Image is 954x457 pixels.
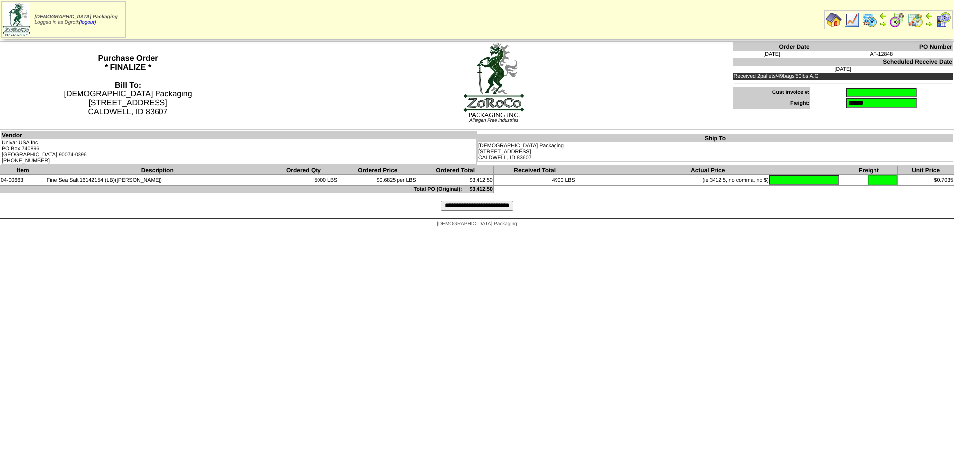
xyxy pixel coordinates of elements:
[0,186,494,193] td: Total PO (Original): $3,412.50
[898,166,954,175] th: Unit Price
[0,175,46,186] td: 04-00663
[493,166,576,175] th: Received Total
[879,20,887,28] img: arrowright.gif
[437,221,517,227] span: [DEMOGRAPHIC_DATA] Packaging
[840,166,897,175] th: Freight
[733,98,810,109] td: Freight:
[733,51,810,58] td: [DATE]
[879,12,887,20] img: arrowleft.gif
[3,3,30,36] img: zoroco-logo-small.webp
[417,166,493,175] th: Ordered Total
[925,12,933,20] img: arrowleft.gif
[844,12,860,28] img: line_graph.gif
[35,14,118,20] span: [DEMOGRAPHIC_DATA] Packaging
[46,166,269,175] th: Description
[862,12,877,28] img: calendarprod.gif
[79,20,96,25] a: (logout)
[269,166,338,175] th: Ordered Qty
[493,175,576,186] td: 4900 LBS
[1,139,477,165] td: Univar USA Inc PO Box 740896 [GEOGRAPHIC_DATA] 90074-0896 [PHONE_NUMBER]
[115,81,141,90] strong: Bill To:
[1,131,477,140] th: Vendor
[935,12,951,28] img: calendarcustomer.gif
[576,175,840,186] td: (ie 3412.5, no comma, no $)
[810,43,953,51] th: PO Number
[898,175,954,186] td: $0.7035
[889,12,905,28] img: calendarblend.gif
[478,142,953,162] td: [DEMOGRAPHIC_DATA] Packaging [STREET_ADDRESS] CALDWELL, ID 83607
[733,58,953,66] th: Scheduled Receive Date
[576,166,840,175] th: Actual Price
[925,20,933,28] img: arrowright.gif
[0,166,46,175] th: Item
[417,175,493,186] td: $3,412.50
[478,134,953,143] th: Ship To
[733,87,810,98] td: Cust Invoice #:
[35,14,118,25] span: Logged in as Dgroth
[64,81,192,116] span: [DEMOGRAPHIC_DATA] Packaging [STREET_ADDRESS] CALDWELL, ID 83607
[907,12,923,28] img: calendarinout.gif
[733,73,953,80] td: Received 2pallets/49bags/50lbs A.G
[810,51,953,58] td: AF-12848
[733,66,953,73] td: [DATE]
[0,42,256,130] th: Purchase Order * FINALIZE *
[46,175,269,186] td: Fine Sea Salt 16142154 (LB)([PERSON_NAME])
[733,43,810,51] th: Order Date
[338,166,417,175] th: Ordered Price
[463,42,525,118] img: logoBig.jpg
[469,118,518,123] span: Allergen Free Industries
[269,175,338,186] td: 5000 LBS
[338,175,417,186] td: $0.6825 per LBS
[826,12,842,28] img: home.gif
